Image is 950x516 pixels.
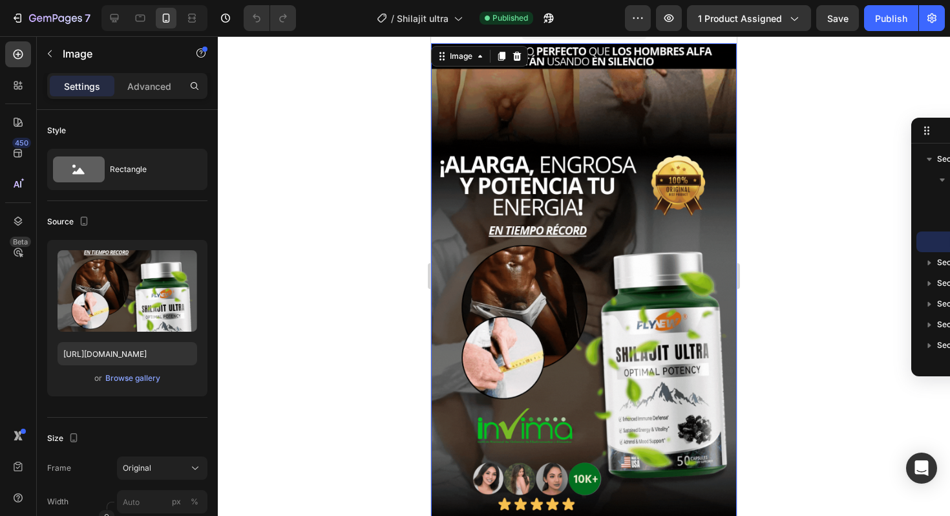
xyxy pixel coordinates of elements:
div: Source [47,213,92,231]
iframe: Design area [431,36,737,516]
div: Open Intercom Messenger [906,453,937,484]
div: Publish [875,12,907,25]
div: px [172,496,181,508]
p: Advanced [127,80,171,93]
span: 1 product assigned [698,12,782,25]
div: Undo/Redo [244,5,296,31]
div: % [191,496,198,508]
input: px% [117,490,207,513]
span: or [94,371,102,386]
span: Original [123,462,151,474]
span: / [391,12,394,25]
img: preview-image [58,250,197,332]
p: 7 [85,10,90,26]
button: Original [117,457,207,480]
div: Beta [10,237,31,247]
label: Frame [47,462,71,474]
span: Published [492,12,528,24]
p: Settings [64,80,100,93]
button: Browse gallery [105,372,161,385]
input: https://example.com/image.jpg [58,342,197,365]
div: Style [47,125,66,136]
div: 450 [12,138,31,148]
div: Browse gallery [105,372,160,384]
span: Shilajit ultra [397,12,449,25]
button: Save [816,5,859,31]
button: % [169,494,184,510]
div: Rectangle [110,155,189,184]
label: Width [47,496,69,508]
button: 7 [5,5,96,31]
button: 1 product assigned [687,5,811,31]
div: Size [47,430,81,447]
span: Save [827,13,849,24]
button: Publish [864,5,918,31]
button: px [187,494,202,510]
p: Image [63,46,173,61]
